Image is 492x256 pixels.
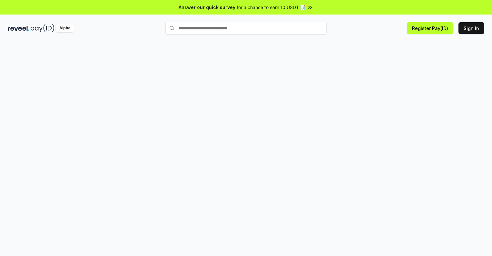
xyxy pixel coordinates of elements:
[31,24,54,32] img: pay_id
[56,24,74,32] div: Alpha
[407,22,453,34] button: Register Pay(ID)
[458,22,484,34] button: Sign In
[179,4,235,11] span: Answer our quick survey
[8,24,29,32] img: reveel_dark
[237,4,306,11] span: for a chance to earn 10 USDT 📝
